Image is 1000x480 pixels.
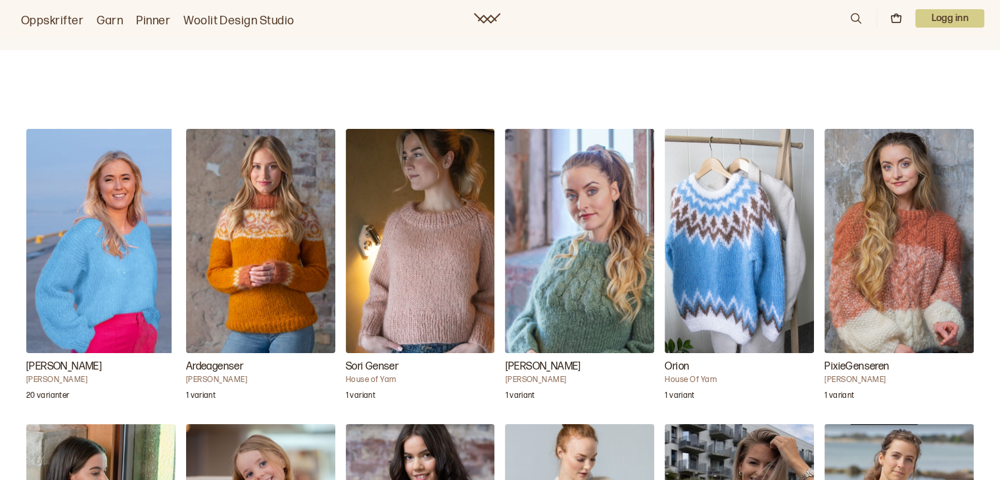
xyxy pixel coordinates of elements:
a: Ardeagenser [186,129,335,408]
h3: [PERSON_NAME] [505,359,654,375]
a: Jackie Genseren [505,129,654,408]
a: Sori Genser [346,129,495,408]
img: Mari Kalberg SkjævelandArdeagenser [186,129,335,352]
p: 1 variant [824,391,854,404]
a: Woolit Design Studio [183,12,295,30]
p: 1 variant [665,391,694,404]
h4: [PERSON_NAME] [505,375,654,385]
h3: Ardeagenser [186,359,335,375]
a: Pinner [136,12,170,30]
a: Amanda genser [26,129,176,408]
p: 1 variant [505,391,535,404]
a: Oppskrifter [21,12,83,30]
button: User dropdown [915,9,984,28]
a: Orion [665,129,814,408]
h4: [PERSON_NAME] [824,375,974,385]
img: Brit Frafjord ØrstavikJackie Genseren [505,129,654,352]
a: Garn [97,12,123,30]
h3: Orion [665,359,814,375]
h3: [PERSON_NAME] [26,359,176,375]
p: 1 variant [346,391,375,404]
p: 20 varianter [26,391,69,404]
p: 1 variant [186,391,216,404]
h4: House Of Yarn [665,375,814,385]
a: Woolit [474,13,500,24]
img: Trine Lise HøysethPixieGenseren [824,129,974,352]
h3: Sori Genser [346,359,495,375]
h4: [PERSON_NAME] [26,375,176,385]
img: Brit Frafjord ØrstadvikAmanda genser [26,129,176,352]
h3: PixieGenseren [824,359,974,375]
img: House Of YarnOrion [665,129,814,352]
p: Logg inn [915,9,984,28]
h4: House of Yarn [346,375,495,385]
a: PixieGenseren [824,129,974,408]
img: House of YarnSori Genser [346,129,495,352]
h4: [PERSON_NAME] [186,375,335,385]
